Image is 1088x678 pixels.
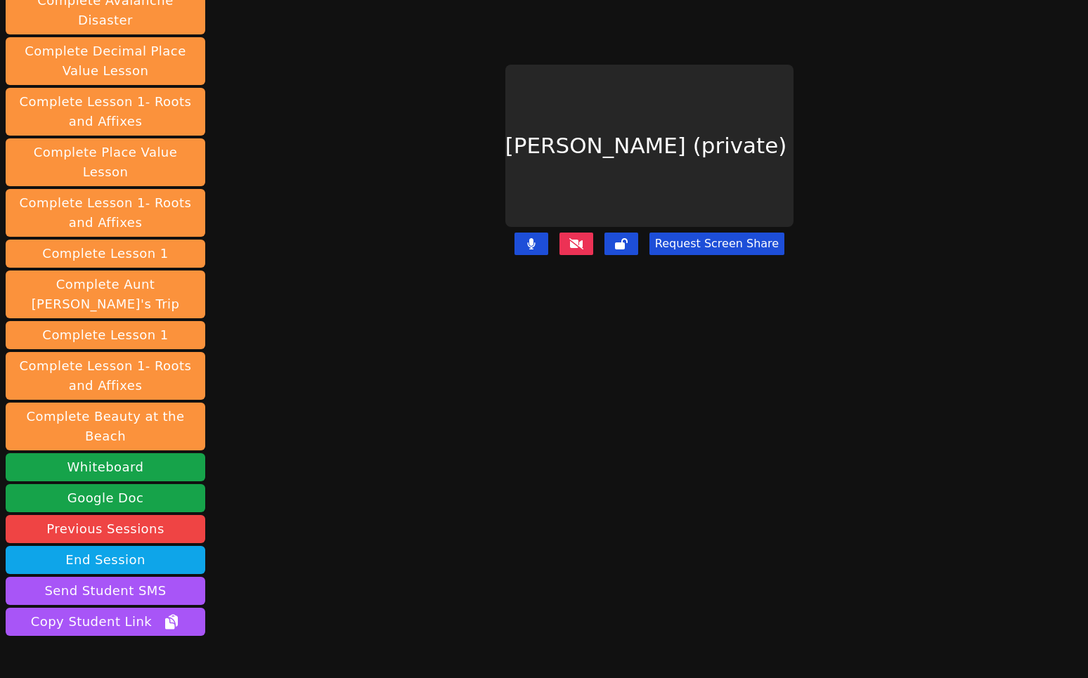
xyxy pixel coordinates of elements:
[6,546,205,574] button: End Session
[6,240,205,268] button: Complete Lesson 1
[6,138,205,186] button: Complete Place Value Lesson
[6,352,205,400] button: Complete Lesson 1- Roots and Affixes
[6,321,205,349] button: Complete Lesson 1
[6,403,205,450] button: Complete Beauty at the Beach
[6,88,205,136] button: Complete Lesson 1- Roots and Affixes
[6,189,205,237] button: Complete Lesson 1- Roots and Affixes
[6,270,205,318] button: Complete Aunt [PERSON_NAME]'s Trip
[6,453,205,481] button: Whiteboard
[6,515,205,543] a: Previous Sessions
[649,233,784,255] button: Request Screen Share
[6,484,205,512] a: Google Doc
[31,612,180,632] span: Copy Student Link
[6,37,205,85] button: Complete Decimal Place Value Lesson
[6,577,205,605] button: Send Student SMS
[505,65,794,227] div: [PERSON_NAME] (private)
[6,608,205,636] button: Copy Student Link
